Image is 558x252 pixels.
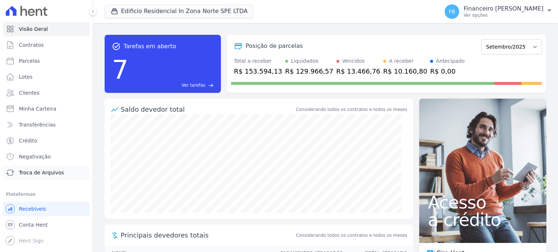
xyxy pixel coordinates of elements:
span: FB [449,9,455,14]
a: Lotes [3,70,90,84]
span: Transferências [19,121,56,128]
div: 7 [112,51,129,88]
span: Principais devedores totais [121,230,295,240]
span: Lotes [19,73,33,80]
div: Considerando todos os contratos e todos os meses [296,106,407,113]
div: A receber [389,57,414,65]
span: Recebíveis [19,205,46,212]
span: Negativação [19,153,51,160]
span: a crédito [428,211,538,228]
div: Vencidos [342,57,365,65]
div: R$ 0,00 [430,66,465,76]
span: Clientes [19,89,39,96]
span: Minha Carteira [19,105,56,112]
a: Contratos [3,38,90,52]
span: Troca de Arquivos [19,169,64,176]
a: Troca de Arquivos [3,165,90,180]
a: Negativação [3,149,90,164]
div: Posição de parcelas [246,42,303,50]
a: Ver tarefas east [132,82,214,88]
div: R$ 13.466,76 [336,66,380,76]
a: Transferências [3,117,90,132]
a: Minha Carteira [3,102,90,116]
span: Parcelas [19,57,40,65]
div: Total a receber [234,57,282,65]
button: FB Financeiro [PERSON_NAME] Ver opções [439,1,558,22]
div: R$ 10.160,80 [383,66,427,76]
span: Tarefas em aberto [124,42,176,51]
span: Crédito [19,137,37,144]
span: Ver tarefas [182,82,205,88]
div: Antecipado [436,57,465,65]
div: Liquidados [291,57,319,65]
span: Acesso [428,194,538,211]
div: R$ 129.966,57 [285,66,333,76]
p: Financeiro [PERSON_NAME] [464,5,543,12]
span: Contratos [19,41,44,49]
a: Conta Hent [3,218,90,232]
span: task_alt [112,42,121,51]
a: Visão Geral [3,22,90,36]
div: R$ 153.594,13 [234,66,282,76]
span: Conta Hent [19,221,48,228]
button: Edificio Residencial In Zona Norte SPE LTDA [105,4,254,18]
div: Plataformas [6,190,87,199]
span: Considerando todos os contratos e todos os meses [296,232,407,239]
span: Visão Geral [19,25,48,33]
a: Recebíveis [3,202,90,216]
a: Clientes [3,86,90,100]
a: Crédito [3,133,90,148]
span: east [208,83,214,88]
p: Ver opções [464,12,543,18]
a: Parcelas [3,54,90,68]
div: Saldo devedor total [121,104,295,114]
